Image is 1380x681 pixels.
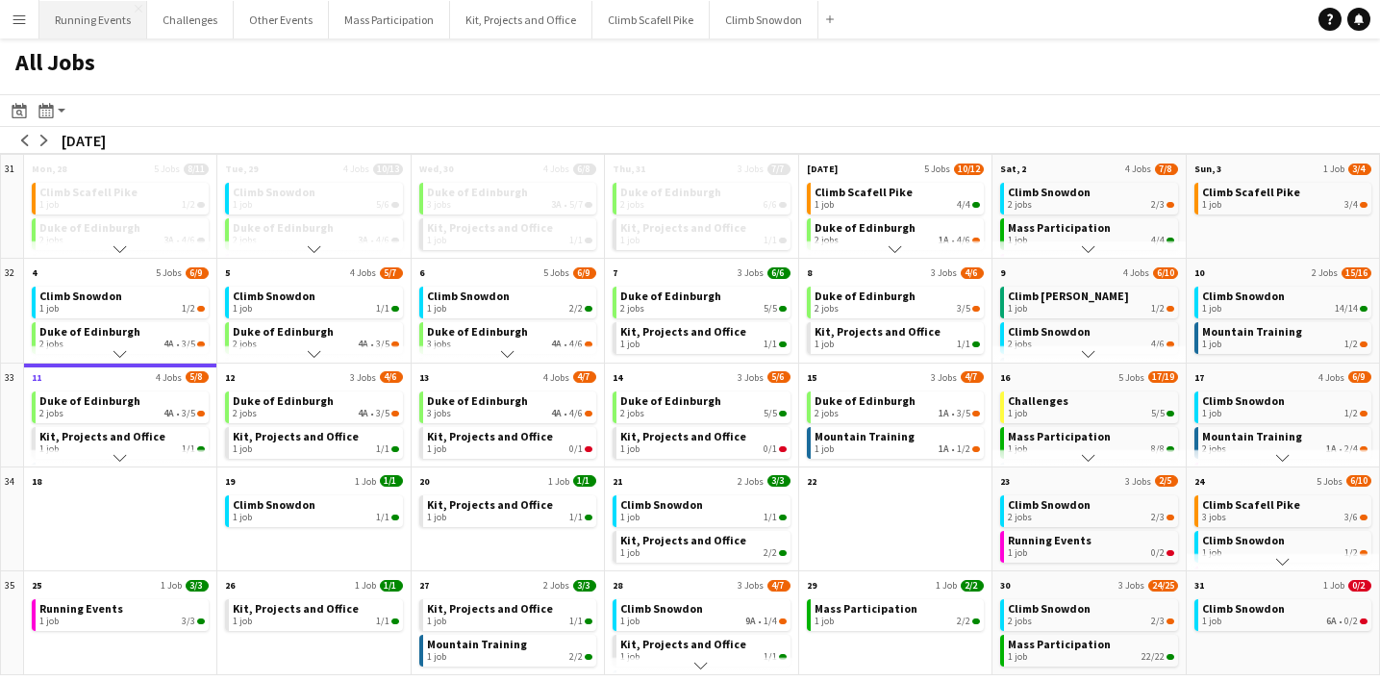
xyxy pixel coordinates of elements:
span: Duke of Edinburgh [427,185,528,199]
span: 2/3 [1151,616,1165,627]
span: 2 jobs [39,339,63,350]
a: Mass Participation1 job4/4 [1008,218,1173,246]
span: 3 Jobs [738,163,764,175]
span: 3/5 [182,339,195,350]
span: 5/5 [1151,408,1165,419]
span: 1 job [39,199,59,211]
span: 1 Job [1323,163,1344,175]
span: 1 job [233,303,252,315]
span: 3/4 [1348,164,1371,175]
span: 1/1 [957,339,970,350]
span: 3/6 [1344,512,1358,523]
span: 2/2 [957,616,970,627]
span: 3/5 [957,303,970,315]
span: 4/4 [957,199,970,211]
span: 4/6 [376,235,389,246]
span: Tue, 29 [225,163,258,175]
span: 1 job [39,303,59,315]
span: 2 jobs [815,235,839,246]
span: Climb Snowdon [1202,393,1285,408]
span: 22/22 [1142,651,1165,663]
span: Mountain Training [815,429,915,443]
span: 4 Jobs [343,163,369,175]
span: 6/8 [573,164,596,175]
a: Kit, Projects and Office1 job1/1 [427,218,592,246]
span: 1/2 [197,202,205,208]
span: 1 job [1202,339,1221,350]
a: Duke of Edinburgh2 jobs4A•3/5 [233,391,398,419]
span: 1/2 [182,303,195,315]
span: Kit, Projects and Office [427,220,553,235]
span: 2/2 [569,651,583,663]
span: 1/1 [764,235,777,246]
div: • [620,616,786,627]
span: 1/1 [764,512,777,523]
a: Climb Snowdon1 job9A•1/4 [620,599,786,627]
span: 1/1 [764,651,777,663]
span: 7/7 [767,164,790,175]
span: Challenges [1008,393,1068,408]
a: Climb Snowdon1 job14/14 [1202,287,1367,315]
span: 1 job [620,651,640,663]
span: 1A [939,443,949,455]
span: 2/2 [764,547,777,559]
span: 2 jobs [620,303,644,315]
a: Duke of Edinburgh2 jobs5/5 [620,391,786,419]
span: 2/3 [1151,512,1165,523]
span: 6A [1326,616,1337,627]
span: 5/7 [569,199,583,211]
a: Kit, Projects and Office1 job1/1 [233,599,398,627]
span: 3A [358,235,368,246]
span: 3/3 [182,616,195,627]
a: Duke of Edinburgh2 jobs1A•3/5 [815,391,980,419]
a: Kit, Projects and Office1 job1/1 [815,322,980,350]
span: 0/1 [569,443,583,455]
a: Climb Scafell Pike3 jobs3/6 [1202,495,1367,523]
span: Duke of Edinburgh [39,393,140,408]
a: Mass Participation1 job8/8 [1008,427,1173,455]
div: • [39,408,205,419]
a: Mountain Training1 job1A•1/2 [815,427,980,455]
span: Mountain Training [1202,429,1302,443]
span: Climb Snowdon [1202,601,1285,616]
span: Mass Participation [1008,637,1111,651]
a: Mountain Training1 job1/2 [1202,322,1367,350]
span: 1/1 [182,443,195,455]
span: 1 job [427,303,446,315]
span: Sat, 2 [1000,163,1026,175]
span: 2/2 [569,303,583,315]
span: 2 jobs [1008,199,1032,211]
a: Kit, Projects and Office1 job1/1 [620,218,786,246]
span: Duke of Edinburgh [815,289,916,303]
span: 2 jobs [1008,616,1032,627]
a: Duke of Edinburgh3 jobs4A•4/6 [427,391,592,419]
span: 1/4 [764,616,777,627]
div: • [427,408,592,419]
span: 2 jobs [1202,443,1226,455]
span: Kit, Projects and Office [620,324,746,339]
div: • [233,235,398,246]
span: 1 job [1202,303,1221,315]
div: • [427,339,592,350]
span: 3A [551,199,562,211]
span: Kit, Projects and Office [427,497,553,512]
div: [DATE] [62,131,106,150]
span: 1 job [427,512,446,523]
span: Kit, Projects and Office [620,533,746,547]
a: Duke of Edinburgh3 jobs3A•5/7 [427,183,592,211]
span: 1 job [427,443,446,455]
span: 4A [163,408,174,419]
span: 0/1 [764,443,777,455]
span: Climb Ben Nevis [1008,289,1129,303]
span: 4 Jobs [543,163,569,175]
span: Kit, Projects and Office [620,429,746,443]
span: 1A [1326,443,1337,455]
span: 4/6 [182,235,195,246]
span: 1A [939,235,949,246]
span: 1 job [620,443,640,455]
a: Mass Participation1 job2/2 [815,599,980,627]
span: 2 jobs [233,235,257,246]
span: Climb Snowdon [233,289,315,303]
span: 1 job [620,616,640,627]
span: Climb Scafell Pike [1202,497,1300,512]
